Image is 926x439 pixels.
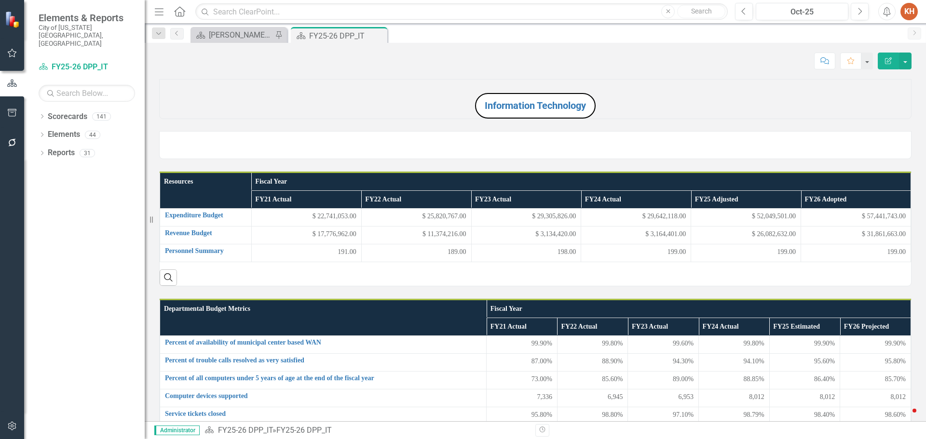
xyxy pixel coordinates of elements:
span: 189.00 [448,247,466,257]
td: Double-Click to Edit [840,335,911,353]
span: 98.79% [744,410,764,420]
td: Double-Click to Edit [801,226,911,244]
span: 99.60% [673,339,694,348]
td: Double-Click to Edit [628,335,699,353]
td: Double-Click to Edit [691,208,801,226]
td: Double-Click to Edit [801,208,911,226]
td: Double-Click to Edit [471,208,581,226]
td: Double-Click to Edit [840,407,911,425]
td: Double-Click to Edit [361,226,471,244]
span: 99.90% [885,339,906,348]
td: Double-Click to Edit [769,371,840,389]
button: Search [677,5,725,18]
span: $ 22,741,053.00 [313,212,356,221]
td: Double-Click to Edit [699,335,770,353]
td: Double-Click to Edit [487,389,558,407]
span: $ 31,861,663.00 [862,229,906,239]
td: Double-Click to Edit [769,407,840,425]
td: Double-Click to Edit [251,208,361,226]
span: 8,012 [820,392,835,402]
td: Double-Click to Edit [487,335,558,353]
td: Double-Click to Edit [691,226,801,244]
span: 8,012 [891,392,906,402]
td: Double-Click to Edit Right Click for Context Menu [160,371,487,389]
span: 199.00 [667,247,686,257]
span: 73.00% [531,374,552,384]
td: Double-Click to Edit [769,389,840,407]
span: 85.70% [885,374,906,384]
td: Double-Click to Edit [840,389,911,407]
span: 98.60% [885,410,906,420]
span: $ 17,776,962.00 [313,229,356,239]
td: Double-Click to Edit [801,244,911,262]
a: Service tickets closed [165,410,481,417]
span: 94.10% [744,357,764,366]
span: $ 29,642,118.00 [642,212,686,221]
span: 6,945 [608,392,623,402]
a: Personnel Summary [165,247,246,254]
div: FY25-26 DPP_IT [276,426,332,435]
td: Double-Click to Edit [581,226,691,244]
input: Search ClearPoint... [195,3,728,20]
span: $ 26,082,632.00 [752,229,796,239]
td: Double-Click to Edit [699,407,770,425]
span: 95.80% [531,410,552,420]
td: Double-Click to Edit Right Click for Context Menu [160,226,252,244]
div: 44 [85,131,100,139]
span: 99.80% [602,339,623,348]
a: Elements [48,129,80,140]
span: 94.30% [673,357,694,366]
input: Search Below... [39,85,135,102]
span: 97.10% [673,410,694,420]
span: 89.00% [673,374,694,384]
td: Double-Click to Edit [699,389,770,407]
td: Double-Click to Edit [769,335,840,353]
span: $ 57,441,743.00 [862,212,906,221]
span: 95.60% [814,357,835,366]
span: 198.00 [558,247,576,257]
span: 99.80% [744,339,764,348]
td: Double-Click to Edit Right Click for Context Menu [160,389,487,407]
td: Double-Click to Edit [251,244,361,262]
td: Double-Click to Edit [557,353,628,371]
span: Search [691,7,712,15]
a: FY25-26 DPP_IT [218,426,272,435]
a: Percent of trouble calls resolved as very satisfied [165,357,481,364]
td: Double-Click to Edit [628,371,699,389]
a: Revenue Budget [165,229,246,237]
td: Double-Click to Edit [699,353,770,371]
td: Double-Click to Edit Right Click for Context Menu [160,407,487,425]
a: Information Technology [485,100,586,111]
td: Double-Click to Edit [581,208,691,226]
div: 141 [92,112,111,120]
span: $ 25,820,767.00 [422,212,466,221]
span: 199.00 [777,247,796,257]
span: 191.00 [338,247,356,257]
td: Double-Click to Edit Right Click for Context Menu [160,208,252,226]
td: Double-Click to Edit [487,353,558,371]
td: Double-Click to Edit [691,244,801,262]
span: 86.40% [814,374,835,384]
span: Administrator [154,426,200,435]
td: Double-Click to Edit [557,335,628,353]
button: Information Technology [475,93,596,119]
span: $ 3,164,401.00 [645,229,686,239]
a: FY25-26 DPP_IT [39,62,135,73]
div: Oct-25 [759,6,845,18]
span: 88.90% [602,357,623,366]
small: City of [US_STATE][GEOGRAPHIC_DATA], [GEOGRAPHIC_DATA] [39,24,135,47]
td: Double-Click to Edit [628,353,699,371]
a: Expenditure Budget [165,212,246,219]
td: Double-Click to Edit [581,244,691,262]
td: Double-Click to Edit [628,407,699,425]
a: Reports [48,147,75,159]
a: [PERSON_NAME]'s Home [193,29,272,41]
td: Double-Click to Edit [487,371,558,389]
a: Percent of availability of municipal center based WAN [165,339,481,346]
div: » [204,425,528,436]
td: Double-Click to Edit [699,371,770,389]
td: Double-Click to Edit Right Click for Context Menu [160,244,252,262]
span: 95.80% [885,357,906,366]
div: [PERSON_NAME]'s Home [209,29,272,41]
span: 99.90% [531,339,552,348]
